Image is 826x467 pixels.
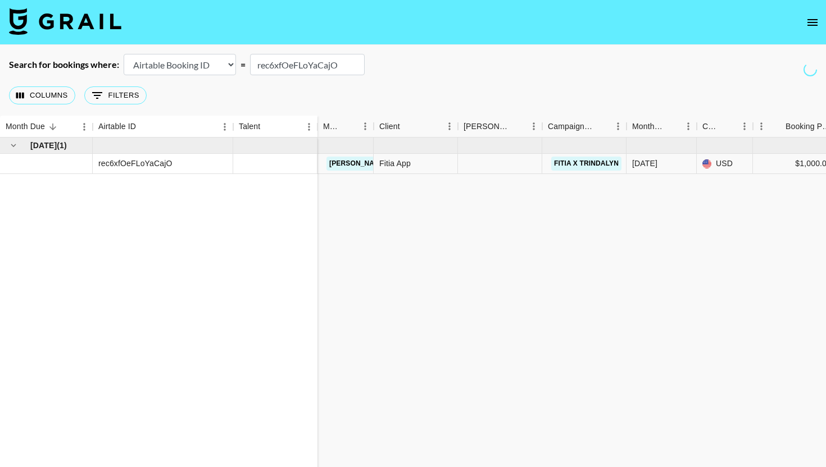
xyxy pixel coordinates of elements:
[301,118,317,135] button: Menu
[57,140,67,151] span: ( 1 )
[98,116,136,138] div: Airtable ID
[379,116,400,138] div: Client
[804,63,817,76] span: Refreshing users, talent, clients, campaigns, managers...
[374,116,458,138] div: Client
[736,118,753,135] button: Menu
[664,118,680,134] button: Sort
[702,116,720,138] div: Currency
[323,116,341,138] div: Manager
[9,86,75,104] button: Select columns
[801,11,824,34] button: open drawer
[632,116,664,138] div: Month Due
[84,86,147,104] button: Show filters
[542,116,627,138] div: Campaign (Type)
[9,8,121,35] img: Grail Talent
[400,118,416,134] button: Sort
[326,157,568,171] a: [PERSON_NAME][EMAIL_ADDRESS][PERSON_NAME][DOMAIN_NAME]
[240,59,246,70] div: =
[374,154,458,174] div: Fitia App
[216,118,233,135] button: Menu
[458,116,542,138] div: Booker
[98,158,172,169] div: rec6xfOeFLoYaCajO
[697,154,753,174] div: USD
[680,118,697,135] button: Menu
[9,59,119,70] div: Search for bookings where:
[45,119,61,135] button: Sort
[525,118,542,135] button: Menu
[239,116,260,138] div: Talent
[317,116,374,138] div: Manager
[510,118,525,134] button: Sort
[341,118,357,134] button: Sort
[136,119,152,135] button: Sort
[610,118,627,135] button: Menu
[770,118,786,134] button: Sort
[6,116,45,138] div: Month Due
[6,138,21,153] button: hide children
[627,116,697,138] div: Month Due
[720,118,736,134] button: Sort
[697,116,753,138] div: Currency
[30,140,57,151] span: [DATE]
[548,116,594,138] div: Campaign (Type)
[551,157,621,171] a: Fitia x Trindalyn
[594,118,610,134] button: Sort
[632,158,657,169] div: Oct '25
[441,118,458,135] button: Menu
[464,116,510,138] div: [PERSON_NAME]
[93,116,233,138] div: Airtable ID
[260,119,276,135] button: Sort
[357,118,374,135] button: Menu
[753,118,770,135] button: Menu
[76,118,93,135] button: Menu
[233,116,317,138] div: Talent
